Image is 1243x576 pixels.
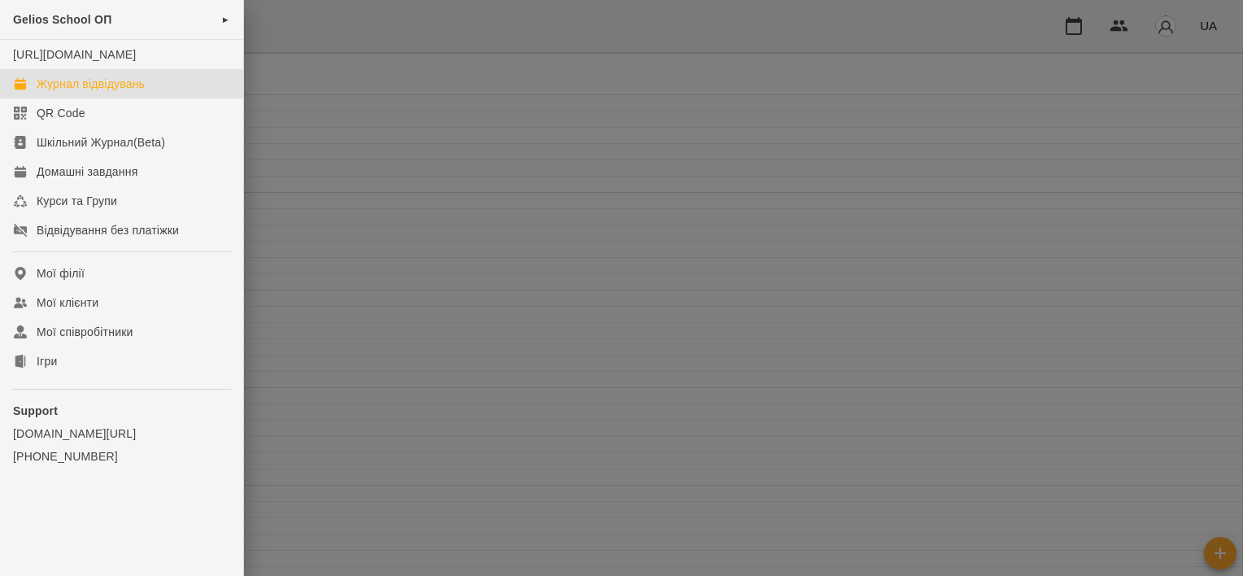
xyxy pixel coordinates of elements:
a: [DOMAIN_NAME][URL] [13,425,230,442]
div: Журнал відвідувань [37,76,145,92]
div: Відвідування без платіжки [37,222,179,238]
a: [PHONE_NUMBER] [13,448,230,465]
div: Домашні завдання [37,164,137,180]
div: Ігри [37,353,57,369]
span: ► [221,13,230,26]
div: Шкільний Журнал(Beta) [37,134,165,151]
a: [URL][DOMAIN_NAME] [13,48,136,61]
div: Мої співробітники [37,324,133,340]
div: Мої філії [37,265,85,281]
div: Мої клієнти [37,295,98,311]
span: Gelios School ОП [13,13,111,26]
p: Support [13,403,230,419]
div: QR Code [37,105,85,121]
div: Курси та Групи [37,193,117,209]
